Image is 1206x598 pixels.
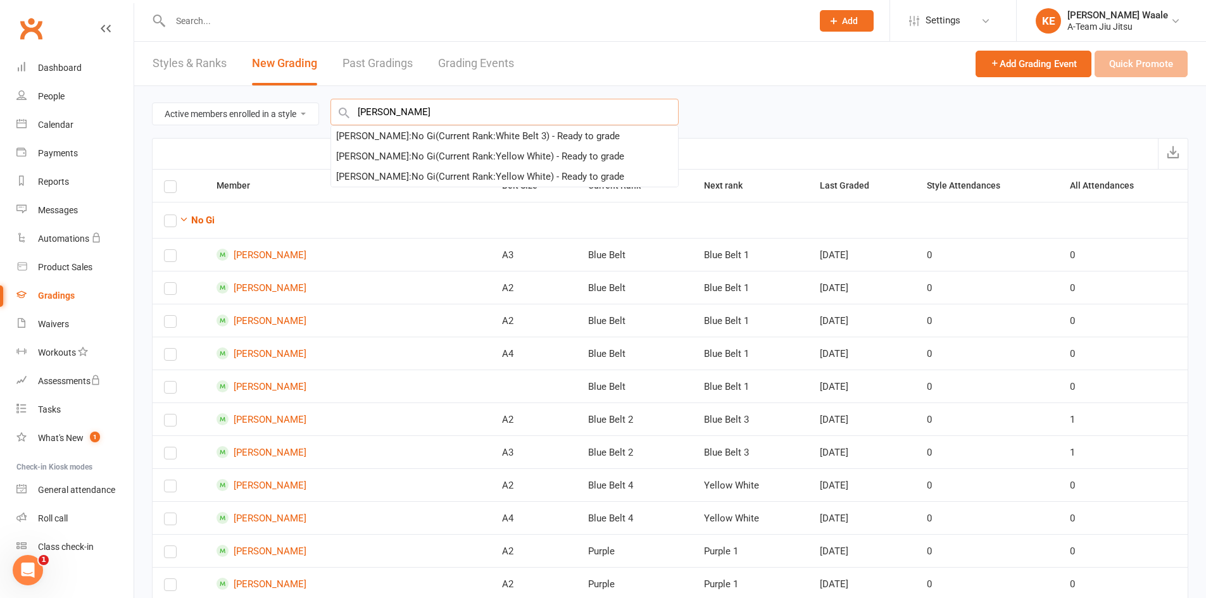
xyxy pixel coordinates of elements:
td: 0 [915,402,1058,435]
span: Add [842,16,858,26]
th: Member [205,170,490,202]
td: A2 [491,468,577,501]
th: All Attendances [1058,170,1188,202]
a: Clubworx [15,13,47,44]
td: 0 [1058,238,1188,271]
button: Add [820,10,874,32]
td: Blue Belt 1 [693,238,808,271]
td: Blue Belt 2 [577,435,693,468]
button: No Gi [179,213,215,228]
div: Dashboard [38,63,82,73]
td: 0 [915,337,1058,370]
td: 0 [1058,271,1188,304]
div: Workouts [38,347,76,358]
td: 0 [915,534,1058,567]
div: A-Team Jiu Jitsu [1067,21,1168,32]
td: 0 [915,370,1058,402]
a: Reports [16,168,134,196]
a: People [16,82,134,111]
div: General attendance [38,485,115,495]
td: Blue Belt 3 [693,402,808,435]
div: Gradings [38,290,75,301]
a: [PERSON_NAME] [217,479,479,491]
td: Blue Belt [577,304,693,337]
td: Purple [577,534,693,567]
td: 0 [915,304,1058,337]
a: Payments [16,139,134,168]
a: General attendance kiosk mode [16,476,134,504]
td: [DATE] [808,304,915,337]
a: [PERSON_NAME] [217,347,479,359]
td: 0 [915,271,1058,304]
td: Blue Belt [577,238,693,271]
td: A2 [491,271,577,304]
div: Product Sales [38,262,92,272]
td: Blue Belt 1 [693,370,808,402]
td: A3 [491,238,577,271]
a: Roll call [16,504,134,533]
td: Blue Belt 1 [693,337,808,370]
a: Styles & Ranks [153,42,227,85]
th: Style Attendances [915,170,1058,202]
div: KE [1036,8,1061,34]
div: Class check-in [38,542,94,552]
td: 0 [1058,304,1188,337]
td: Yellow White [693,468,808,501]
a: Class kiosk mode [16,533,134,561]
td: [DATE] [808,435,915,468]
td: 0 [915,435,1058,468]
span: 1 [90,432,100,442]
div: Automations [38,234,89,244]
td: 0 [1058,534,1188,567]
td: A2 [491,304,577,337]
td: 0 [1058,370,1188,402]
input: Add Member to Report [330,99,679,125]
td: [DATE] [808,271,915,304]
td: [DATE] [808,370,915,402]
td: [DATE] [808,468,915,501]
td: 1 [1058,435,1188,468]
td: Purple 1 [693,534,808,567]
div: [PERSON_NAME] Waale [1067,9,1168,21]
input: Search... [166,12,803,30]
td: Blue Belt 1 [693,271,808,304]
td: A2 [491,534,577,567]
a: [PERSON_NAME] [217,249,479,261]
a: Grading Events [438,42,514,85]
td: 0 [915,501,1058,534]
div: Tasks [38,404,61,414]
td: Blue Belt 4 [577,501,693,534]
td: 0 [1058,468,1188,501]
a: [PERSON_NAME] [217,282,479,294]
div: Reports [38,177,69,187]
td: Blue Belt [577,370,693,402]
span: 1 [39,555,49,565]
div: [PERSON_NAME] : No Gi (Current Rank: White Belt 3 ) - Ready to grade [336,128,620,144]
a: [PERSON_NAME] [217,578,479,590]
a: [PERSON_NAME] [217,512,479,524]
button: Add Grading Event [976,51,1091,77]
a: Messages [16,196,134,225]
a: [PERSON_NAME] [217,380,479,392]
div: People [38,91,65,101]
td: [DATE] [808,402,915,435]
span: Settings [926,6,960,35]
a: Gradings [16,282,134,310]
a: Product Sales [16,253,134,282]
a: [PERSON_NAME] [217,446,479,458]
div: Roll call [38,513,68,523]
td: 0 [915,238,1058,271]
div: [PERSON_NAME] : No Gi (Current Rank: Yellow White ) - Ready to grade [336,149,624,164]
div: Messages [38,205,78,215]
td: Blue Belt 4 [577,468,693,501]
a: Workouts [16,339,134,367]
a: What's New1 [16,424,134,452]
td: Blue Belt 3 [693,435,808,468]
a: [PERSON_NAME] [217,413,479,425]
td: A4 [491,501,577,534]
a: [PERSON_NAME] [217,545,479,557]
a: Waivers [16,310,134,339]
td: 0 [1058,501,1188,534]
div: [PERSON_NAME] : No Gi (Current Rank: Yellow White ) - Ready to grade [336,169,624,184]
a: Calendar [16,111,134,139]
